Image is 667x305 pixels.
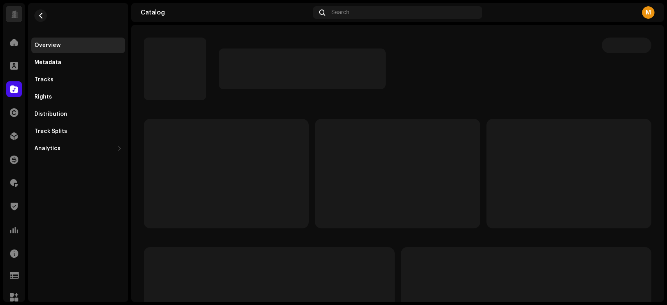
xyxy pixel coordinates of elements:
[34,128,67,135] div: Track Splits
[31,72,125,88] re-m-nav-item: Tracks
[31,124,125,139] re-m-nav-item: Track Splits
[141,9,310,16] div: Catalog
[642,6,654,19] div: M
[34,94,52,100] div: Rights
[331,9,349,16] span: Search
[31,55,125,70] re-m-nav-item: Metadata
[34,111,67,117] div: Distribution
[31,141,125,156] re-m-nav-dropdown: Analytics
[31,38,125,53] re-m-nav-item: Overview
[34,145,61,152] div: Analytics
[34,59,61,66] div: Metadata
[34,77,54,83] div: Tracks
[31,89,125,105] re-m-nav-item: Rights
[31,106,125,122] re-m-nav-item: Distribution
[34,42,61,48] div: Overview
